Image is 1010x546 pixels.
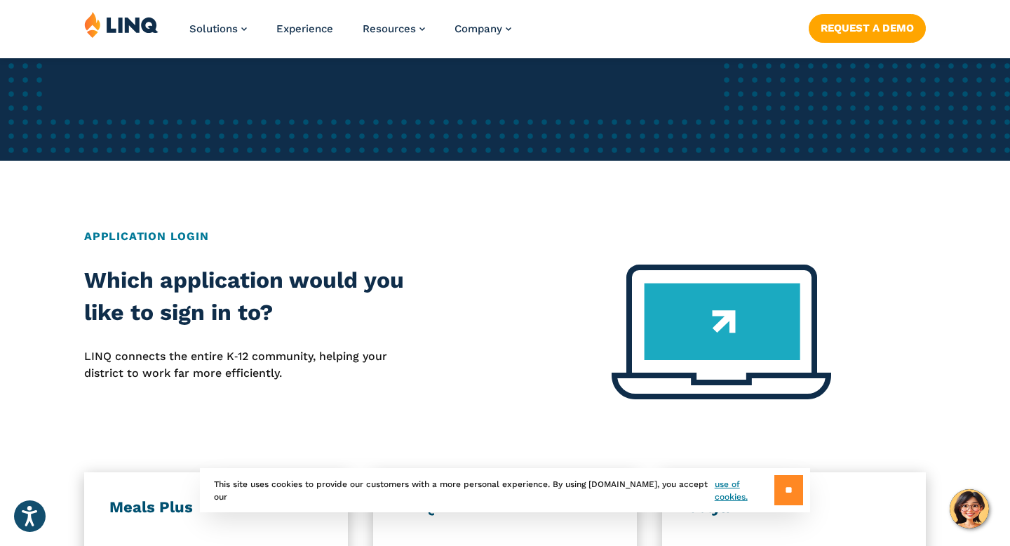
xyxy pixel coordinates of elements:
[84,228,926,245] h2: Application Login
[809,11,926,42] nav: Button Navigation
[84,11,159,38] img: LINQ | K‑12 Software
[363,22,416,35] span: Resources
[715,478,774,503] a: use of cookies.
[950,489,989,528] button: Hello, have a question? Let’s chat.
[84,265,420,328] h2: Which application would you like to sign in to?
[84,348,420,382] p: LINQ connects the entire K‑12 community, helping your district to work far more efficiently.
[189,22,247,35] a: Solutions
[200,468,810,512] div: This site uses cookies to provide our customers with a more personal experience. By using [DOMAIN...
[454,22,502,35] span: Company
[276,22,333,35] a: Experience
[189,22,238,35] span: Solutions
[189,11,511,58] nav: Primary Navigation
[363,22,425,35] a: Resources
[809,14,926,42] a: Request a Demo
[454,22,511,35] a: Company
